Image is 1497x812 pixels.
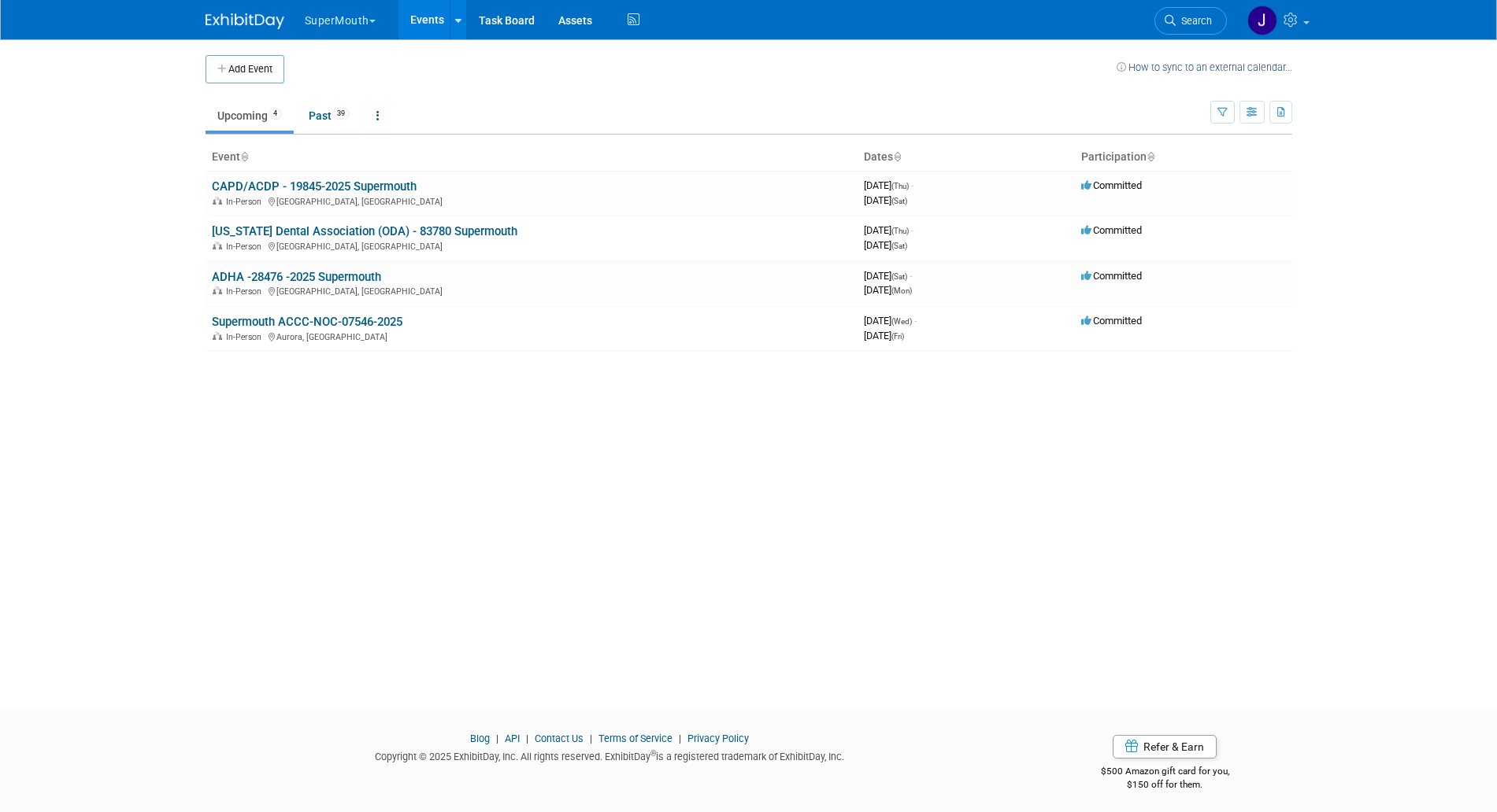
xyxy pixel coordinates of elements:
[535,733,584,744] a: Contact Us
[864,315,917,327] span: [DATE]
[858,144,1075,171] th: Dates
[206,144,858,171] th: Event
[1247,6,1277,35] img: Justin Newborn
[226,197,266,207] span: In-Person
[470,733,490,744] a: Blog
[213,197,222,205] img: In-Person Event
[226,332,266,342] span: In-Person
[910,270,912,282] span: -
[1154,7,1227,35] a: Search
[213,286,222,294] img: In-Person Event
[1075,144,1292,171] th: Participation
[269,108,282,120] span: 4
[891,332,904,341] span: (Fri)
[650,749,656,758] sup: ®
[212,270,381,284] a: ADHA -28476 -2025 Supermouth
[675,733,685,744] span: |
[1081,179,1142,191] span: Committed
[914,315,917,327] span: -
[911,224,913,236] span: -
[687,733,749,744] a: Privacy Policy
[213,332,222,340] img: In-Person Event
[891,272,907,281] span: (Sat)
[1081,224,1142,236] span: Committed
[1176,15,1212,27] span: Search
[492,733,502,744] span: |
[212,330,851,342] div: Aurora, [GEOGRAPHIC_DATA]
[332,108,350,120] span: 39
[206,55,284,83] button: Add Event
[1081,270,1142,282] span: Committed
[212,315,402,329] a: Supermouth ACCC-NOC-07546-2025
[226,286,266,297] span: In-Person
[864,284,912,296] span: [DATE]
[240,150,248,163] a: Sort by Event Name
[1038,778,1292,792] div: $150 off for them.
[891,182,909,190] span: (Thu)
[891,286,912,295] span: (Mon)
[1147,150,1154,163] a: Sort by Participation Type
[206,101,294,131] a: Upcoming4
[1038,755,1292,791] div: $500 Amazon gift card for you,
[297,101,361,131] a: Past39
[893,150,901,163] a: Sort by Start Date
[212,179,417,194] a: CAPD/ACDP - 19845-2025 Supermouth
[891,227,909,235] span: (Thu)
[586,733,596,744] span: |
[206,746,1015,764] div: Copyright © 2025 ExhibitDay, Inc. All rights reserved. ExhibitDay is a registered trademark of Ex...
[911,179,913,191] span: -
[891,197,907,205] span: (Sat)
[213,242,222,249] img: In-Person Event
[212,284,851,297] div: [GEOGRAPHIC_DATA], [GEOGRAPHIC_DATA]
[1081,315,1142,327] span: Committed
[864,270,912,282] span: [DATE]
[864,179,913,191] span: [DATE]
[226,242,266,252] span: In-Person
[1113,735,1217,758] a: Refer & Earn
[891,242,907,250] span: (Sat)
[206,13,284,29] img: ExhibitDay
[864,330,904,341] span: [DATE]
[891,317,912,326] span: (Wed)
[864,194,907,206] span: [DATE]
[505,733,520,744] a: API
[522,733,532,744] span: |
[212,194,851,207] div: [GEOGRAPHIC_DATA], [GEOGRAPHIC_DATA]
[1117,61,1292,73] a: How to sync to an external calendar...
[212,239,851,252] div: [GEOGRAPHIC_DATA], [GEOGRAPHIC_DATA]
[212,224,517,238] a: [US_STATE] Dental Association (ODA) - 83780 Supermouth
[598,733,673,744] a: Terms of Service
[864,224,913,236] span: [DATE]
[864,239,907,251] span: [DATE]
